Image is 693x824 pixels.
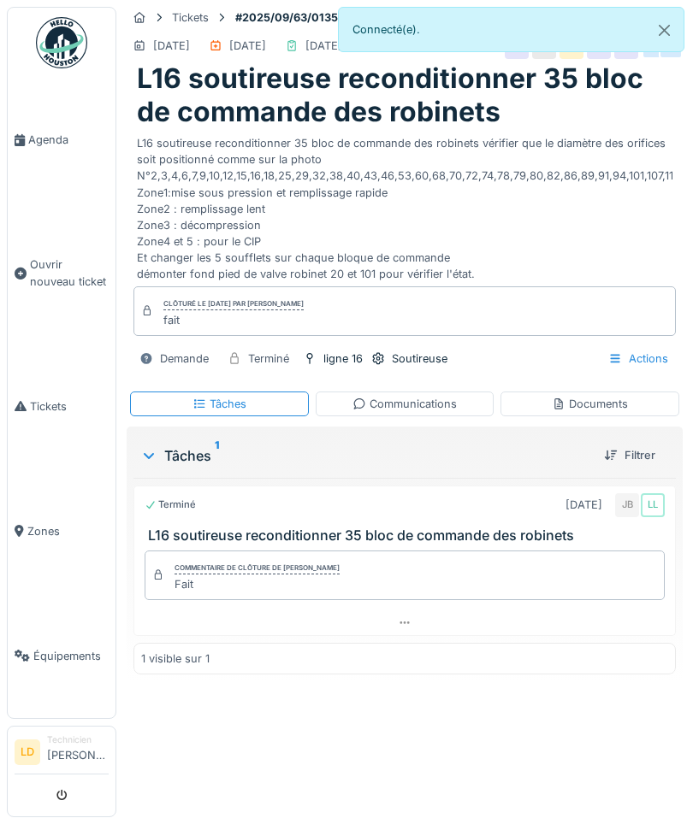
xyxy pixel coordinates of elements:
div: LL [641,493,665,517]
div: [DATE] [566,497,602,513]
div: [DATE] [229,38,266,54]
div: ligne 16 [323,350,363,367]
div: Soutireuse [392,350,447,367]
div: Technicien [47,733,109,746]
div: Tâches [192,396,246,412]
li: LD [15,739,40,765]
sup: 1 [215,445,219,466]
li: [PERSON_NAME] [47,733,109,770]
div: Tickets [172,9,209,26]
div: Filtrer [597,444,662,467]
span: Agenda [28,132,109,148]
div: Actions [601,346,676,371]
div: Terminé [248,350,289,367]
div: Connecté(e). [338,7,684,52]
h1: L16 soutireuse reconditionner 35 bloc de commande des robinets [137,62,672,128]
img: Badge_color-CXgf-gQk.svg [36,17,87,68]
div: Terminé [145,497,196,512]
div: L16 soutireuse reconditionner 35 bloc de commande des robinets vérifier que le diamètre des orifi... [137,128,672,283]
div: Clôturé le [DATE] par [PERSON_NAME] [163,298,304,310]
div: Documents [552,396,628,412]
div: 1 visible sur 1 [141,650,210,667]
div: JB [615,493,639,517]
div: Tâches [140,445,590,466]
div: fait [163,312,304,328]
span: Ouvrir nouveau ticket [30,256,109,289]
a: Zones [8,468,115,593]
a: Agenda [8,78,115,203]
div: [DATE] [153,38,190,54]
div: [DATE] [305,38,342,54]
a: Tickets [8,344,115,468]
span: Zones [27,523,109,539]
div: Fait [175,576,340,592]
span: Tickets [30,398,109,415]
div: Commentaire de clôture de [PERSON_NAME] [175,562,340,574]
div: Communications [352,396,457,412]
strong: #2025/09/63/01358 [228,9,352,26]
a: LD Technicien[PERSON_NAME] [15,733,109,774]
span: Équipements [33,648,109,664]
h3: L16 soutireuse reconditionner 35 bloc de commande des robinets [148,527,668,544]
div: Demande [160,350,209,367]
button: Close [645,8,684,53]
a: Ouvrir nouveau ticket [8,203,115,344]
a: Équipements [8,593,115,718]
